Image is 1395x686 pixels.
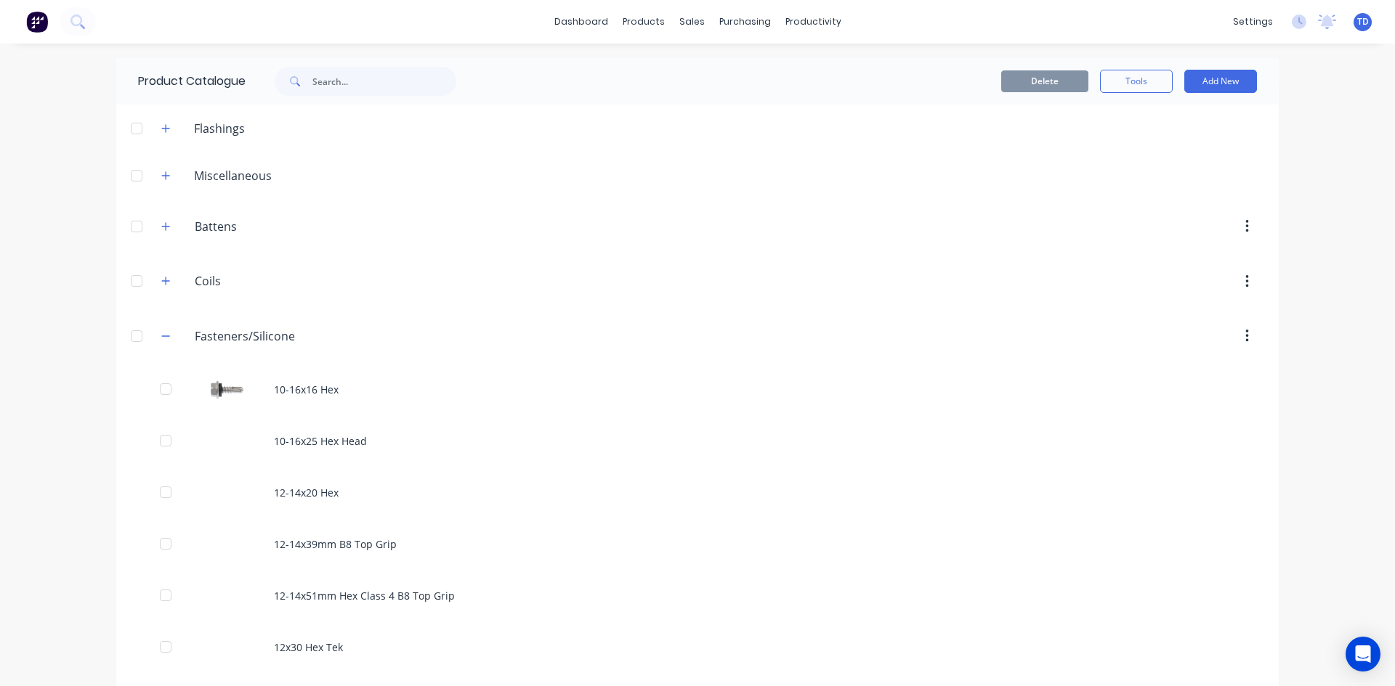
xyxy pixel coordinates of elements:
[116,570,1279,621] div: 12-14x51mm Hex Class 4 B8 Top Grip
[1346,637,1380,671] div: Open Intercom Messenger
[615,11,672,33] div: products
[195,327,367,345] input: Enter category name
[116,621,1279,673] div: 12x30 Hex Tek
[116,518,1279,570] div: 12-14x39mm B8 Top Grip
[1001,70,1088,92] button: Delete
[195,218,367,235] input: Enter category name
[116,467,1279,518] div: 12-14x20 Hex
[712,11,778,33] div: purchasing
[1226,11,1280,33] div: settings
[1184,70,1257,93] button: Add New
[195,272,367,290] input: Enter category name
[182,167,283,184] div: Miscellaneous
[26,11,48,33] img: Factory
[1357,15,1369,28] span: TD
[182,120,256,137] div: Flashings
[312,67,456,96] input: Search...
[1100,70,1173,93] button: Tools
[116,58,246,105] div: Product Catalogue
[116,364,1279,415] div: 10-16x16 Hex10-16x16 Hex
[778,11,849,33] div: productivity
[116,415,1279,467] div: 10-16x25 Hex Head
[547,11,615,33] a: dashboard
[672,11,712,33] div: sales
